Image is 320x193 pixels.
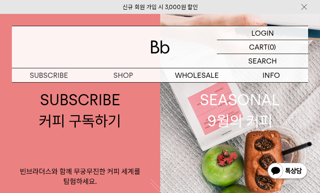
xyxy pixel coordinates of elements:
img: 로고 [151,41,170,54]
a: 신규 회원 가입 시 3,000원 할인 [123,4,198,11]
p: INFO [234,68,308,82]
p: CART [249,40,268,54]
p: LOGIN [251,26,274,40]
p: (0) [268,40,276,54]
p: WHOLESALE [160,68,234,82]
a: SHOP [86,68,160,82]
img: 카카오톡 채널 1:1 채팅 버튼 [267,162,308,181]
a: SUBSCRIBE [12,68,86,82]
p: SEARCH [248,54,277,68]
a: LOGIN [217,26,308,40]
div: SEASONAL 9월의 커피 [200,89,280,131]
div: SUBSCRIBE 커피 구독하기 [39,89,121,131]
a: CART (0) [217,40,308,54]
